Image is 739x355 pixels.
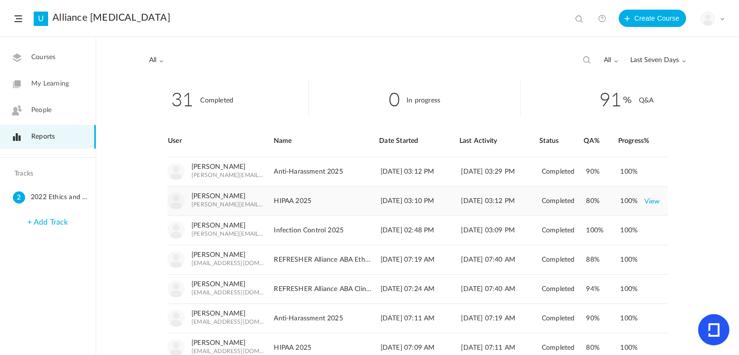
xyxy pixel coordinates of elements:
span: HIPAA 2025 [274,197,311,205]
img: user-image.png [167,251,185,268]
span: [PERSON_NAME][EMAIL_ADDRESS][DOMAIN_NAME] [191,172,265,178]
div: 90% [586,157,620,186]
div: Completed [542,245,586,274]
div: 90% [586,304,620,333]
div: 100% [586,216,620,245]
a: [PERSON_NAME] [191,163,245,171]
span: HIPAA 2025 [274,344,311,352]
cite: In progress [407,97,440,104]
div: User [168,126,273,157]
div: [DATE] 07:19 AM [381,245,460,274]
div: Completed [542,187,586,216]
cite: Q&A [639,97,654,104]
div: [DATE] 07:24 AM [381,275,460,304]
div: [DATE] 03:12 PM [381,157,460,186]
span: REFRESHER Alliance ABA Clinical [274,285,371,293]
div: [DATE] 07:11 AM [381,304,460,333]
a: Alliance [MEDICAL_DATA] [52,12,170,24]
span: [EMAIL_ADDRESS][DOMAIN_NAME] [191,260,265,266]
span: Anti-Harassment 2025 [274,168,343,176]
span: [EMAIL_ADDRESS][DOMAIN_NAME] [191,348,265,355]
img: user-image.png [167,192,185,209]
cite: 2 [13,191,25,204]
span: Reports [31,132,55,142]
span: 91 [599,85,632,112]
div: [DATE] 03:09 PM [461,216,540,245]
div: [DATE] 07:19 AM [461,304,540,333]
span: Anti-Harassment 2025 [274,315,343,323]
div: 100% [620,192,660,210]
a: [PERSON_NAME] [191,192,245,201]
div: Completed [542,304,586,333]
div: [DATE] 07:40 AM [461,245,540,274]
div: QA% [584,126,617,157]
span: Infection Control 2025 [274,227,344,235]
div: Completed [542,157,586,186]
span: 31 [171,85,193,112]
div: 100% [620,310,660,327]
img: user-image.png [167,309,185,327]
div: 100% [620,222,660,239]
img: user-image.png [167,163,185,180]
span: [PERSON_NAME][EMAIL_ADDRESS][DOMAIN_NAME] [191,230,265,237]
span: 0 [389,85,400,112]
a: [PERSON_NAME] [191,280,245,289]
div: [DATE] 03:29 PM [461,157,540,186]
a: [PERSON_NAME] [191,251,245,259]
cite: Completed [200,97,233,104]
div: Last Activity [459,126,539,157]
a: [PERSON_NAME] [191,339,245,347]
a: + Add Track [27,218,68,226]
span: All [149,56,164,64]
div: Date Started [379,126,459,157]
button: Create Course [619,10,686,27]
div: 100% [620,163,660,180]
div: Progress% [618,126,668,157]
div: 80% [586,187,620,216]
div: Status [539,126,583,157]
div: [DATE] 02:48 PM [381,216,460,245]
span: [EMAIL_ADDRESS][DOMAIN_NAME] [191,289,265,296]
img: user-image.png [701,12,714,25]
div: [DATE] 03:10 PM [381,187,460,216]
div: [DATE] 03:12 PM [461,187,540,216]
div: [DATE] 07:40 AM [461,275,540,304]
div: 88% [586,245,620,274]
div: 100% [620,251,660,268]
a: [PERSON_NAME] [191,310,245,318]
div: 94% [586,275,620,304]
span: 2022 Ethics and Mandatory Reporting [31,191,92,203]
span: REFRESHER Alliance ABA Ethics & Mandated Reporting [274,256,371,264]
span: [EMAIL_ADDRESS][DOMAIN_NAME] [191,318,265,325]
a: U [34,12,48,26]
div: Name [274,126,379,157]
div: 100% [620,280,660,298]
img: user-image.png [167,221,185,239]
span: all [604,56,618,64]
span: Courses [31,52,55,63]
span: Last Seven Days [630,56,686,64]
div: Completed [542,275,586,304]
img: user-image.png [167,280,185,297]
span: My Learning [31,79,69,89]
div: Completed [542,216,586,245]
span: [PERSON_NAME][EMAIL_ADDRESS][DOMAIN_NAME] [191,201,265,208]
h4: Tracks [14,170,79,178]
a: View [644,192,660,210]
span: People [31,105,51,115]
a: [PERSON_NAME] [191,222,245,230]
